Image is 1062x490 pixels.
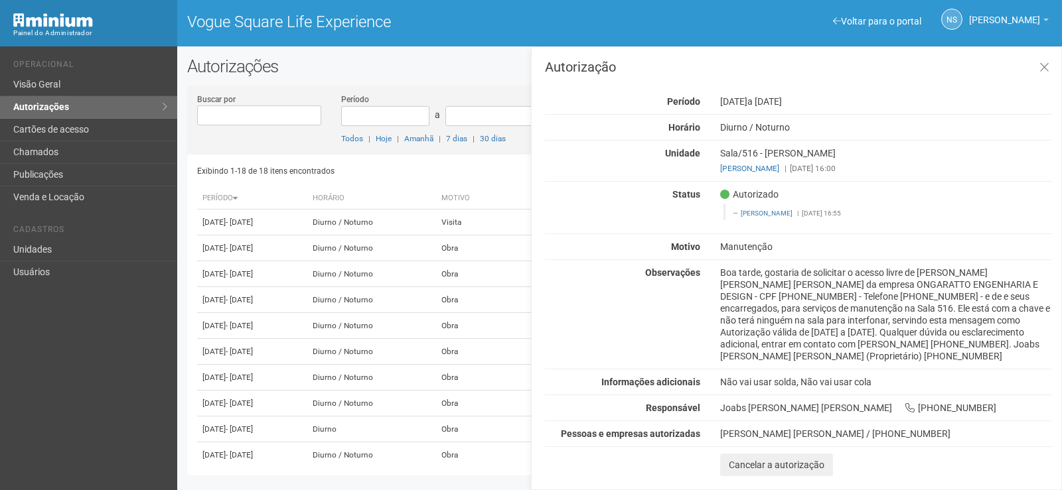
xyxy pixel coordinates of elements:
span: - [DATE] [226,243,253,253]
td: Obra [436,261,535,287]
th: Período [197,188,308,210]
span: Autorizado [720,188,779,200]
a: 30 dias [480,134,506,143]
a: Hoje [376,134,392,143]
td: [DATE] [197,416,308,442]
div: Diurno / Noturno [710,121,1061,133]
strong: Informações adicionais [601,377,700,387]
strong: Motivo [671,241,700,252]
span: - [DATE] [226,450,253,459]
div: [DATE] 16:00 [720,162,1051,174]
div: Manutenção [710,241,1061,253]
div: Boa tarde, gostaria de solicitar o acesso livre de [PERSON_NAME] [PERSON_NAME] [PERSON_NAME] da e... [710,267,1061,362]
span: - [DATE] [226,373,253,382]
h2: Autorizações [187,56,1052,76]
td: Diurno / Noturno [307,210,436,235]
a: [PERSON_NAME] [720,164,779,173]
td: [DATE] [197,261,308,287]
td: Diurno / Noturno [307,261,436,287]
strong: Unidade [665,148,700,158]
label: Período [341,93,369,105]
td: [DATE] [197,339,308,365]
td: Diurno [307,416,436,442]
footer: [DATE] 16:55 [733,209,1044,218]
td: Obra [436,416,535,442]
a: [PERSON_NAME] [969,17,1049,27]
strong: Observações [645,267,700,278]
th: Horário [307,188,436,210]
th: Motivo [436,188,535,210]
span: - [DATE] [226,321,253,330]
span: - [DATE] [226,295,253,304]
strong: Responsável [646,402,700,413]
button: Cancelar a autorização [720,454,833,476]
span: | [439,134,441,143]
span: a [435,109,440,120]
li: Cadastros [13,225,167,239]
span: - [DATE] [226,424,253,434]
td: Diurno / Noturno [307,339,436,365]
td: Diurno / Noturno [307,391,436,416]
img: Minium [13,13,93,27]
div: Sala/516 - [PERSON_NAME] [710,147,1061,174]
span: - [DATE] [226,347,253,356]
td: [DATE] [197,313,308,339]
td: Obra [436,235,535,261]
span: | [368,134,370,143]
label: Buscar por [197,93,236,105]
h3: Autorização [545,60,1051,74]
td: Diurno / Noturno [307,365,436,391]
td: Obra [436,442,535,468]
td: Diurno / Noturno [307,313,436,339]
td: Obra [436,313,535,339]
div: Exibindo 1-18 de 18 itens encontrados [197,161,620,181]
td: [DATE] [197,210,308,235]
span: - [DATE] [226,269,253,278]
span: Nicolle Silva [969,2,1040,25]
td: [DATE] [197,391,308,416]
a: NS [941,9,962,30]
strong: Pessoas e empresas autorizadas [561,428,700,439]
div: Painel do Administrador [13,27,167,39]
td: [DATE] [197,365,308,391]
a: [PERSON_NAME] [741,210,793,217]
span: | [785,164,787,173]
a: Todos [341,134,363,143]
div: [DATE] [710,95,1061,107]
strong: Status [672,189,700,200]
td: [DATE] [197,235,308,261]
li: Operacional [13,60,167,74]
td: Diurno / Noturno [307,442,436,468]
div: Não vai usar solda, Não vai usar cola [710,376,1061,388]
td: Obra [436,365,535,391]
a: Voltar para o portal [833,16,921,27]
td: Diurno / Noturno [307,287,436,313]
a: Amanhã [404,134,433,143]
span: - [DATE] [226,398,253,408]
td: [DATE] [197,287,308,313]
span: | [397,134,399,143]
td: Diurno / Noturno [307,235,436,261]
span: | [473,134,475,143]
td: Visita [436,210,535,235]
div: [PERSON_NAME] [PERSON_NAME] / [PHONE_NUMBER] [720,428,1051,440]
td: Obra [436,339,535,365]
td: Obra [436,391,535,416]
td: [DATE] [197,442,308,468]
h1: Vogue Square Life Experience [187,13,610,31]
span: a [DATE] [747,96,782,107]
td: Obra [436,287,535,313]
strong: Horário [668,122,700,133]
a: 7 dias [446,134,467,143]
strong: Período [667,96,700,107]
span: | [797,210,798,217]
span: - [DATE] [226,217,253,227]
div: Joabs [PERSON_NAME] [PERSON_NAME] [PHONE_NUMBER] [710,402,1061,414]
